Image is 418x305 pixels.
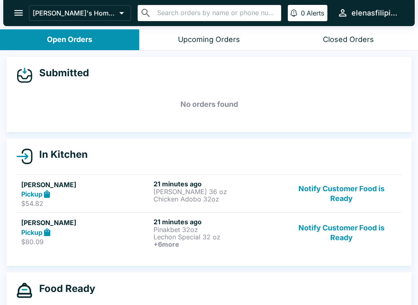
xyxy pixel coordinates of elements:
[178,35,240,44] div: Upcoming Orders
[16,90,402,119] h5: No orders found
[323,35,374,44] div: Closed Orders
[153,188,282,195] p: [PERSON_NAME] 36 oz
[33,67,89,79] h4: Submitted
[153,233,282,241] p: Lechon Special 32 oz
[16,175,402,213] a: [PERSON_NAME]Pickup$54.8221 minutes ago[PERSON_NAME] 36 ozChicken Adobo 32ozNotify Customer Food ...
[286,180,397,208] button: Notify Customer Food is Ready
[21,180,150,190] h5: [PERSON_NAME]
[21,238,150,246] p: $80.09
[351,8,402,18] div: elenasfilipinofoods
[153,218,282,226] h6: 21 minutes ago
[47,35,92,44] div: Open Orders
[153,241,282,248] h6: + 6 more
[21,199,150,208] p: $54.82
[16,212,402,253] a: [PERSON_NAME]Pickup$80.0921 minutes agoPinakbet 32ozLechon Special 32 oz+6moreNotify Customer Foo...
[33,9,116,17] p: [PERSON_NAME]'s Home of the Finest Filipino Foods
[8,2,29,23] button: open drawer
[29,5,131,21] button: [PERSON_NAME]'s Home of the Finest Filipino Foods
[286,218,397,248] button: Notify Customer Food is Ready
[307,9,324,17] p: Alerts
[301,9,305,17] p: 0
[21,218,150,228] h5: [PERSON_NAME]
[153,195,282,203] p: Chicken Adobo 32oz
[21,228,42,236] strong: Pickup
[155,7,278,19] input: Search orders by name or phone number
[334,4,405,22] button: elenasfilipinofoods
[153,180,282,188] h6: 21 minutes ago
[33,283,95,295] h4: Food Ready
[153,226,282,233] p: Pinakbet 32oz
[21,190,42,198] strong: Pickup
[33,148,88,161] h4: In Kitchen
